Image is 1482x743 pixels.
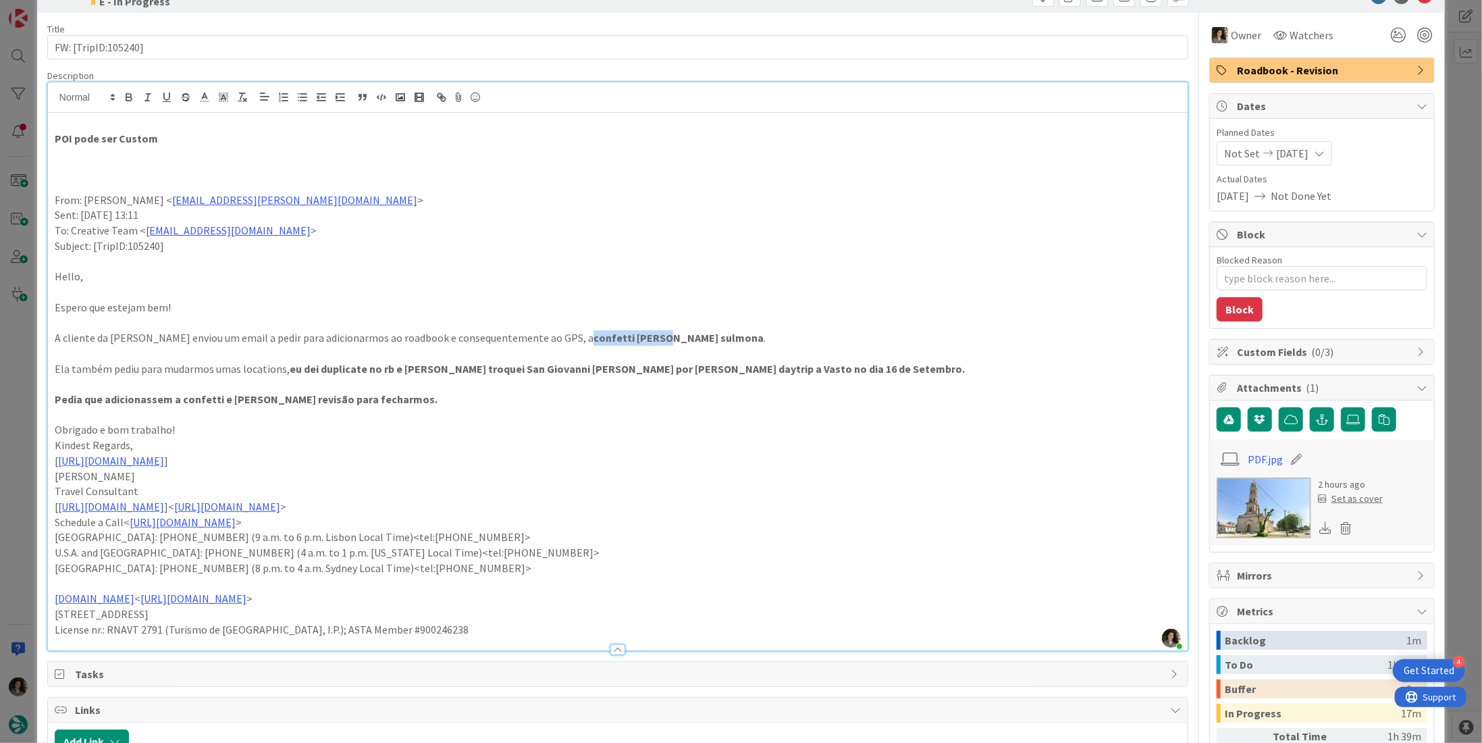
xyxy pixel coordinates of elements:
p: [STREET_ADDRESS] [55,607,1181,622]
p: To: Creative Team < > [55,223,1181,238]
p: License nr.: RNAVT 2791 (Turismo de [GEOGRAPHIC_DATA], I.P.); ASTA Member #900246238 [55,622,1181,638]
div: 1h 21m [1387,655,1421,674]
p: Obrigado e bom trabalho! [55,422,1181,438]
span: Roadbook - Revision [1237,62,1410,78]
p: From: [PERSON_NAME] < > [55,193,1181,208]
a: [EMAIL_ADDRESS][DOMAIN_NAME] [146,224,311,237]
span: Metrics [1237,603,1410,619]
span: Mirrors [1237,567,1410,584]
p: A cliente da [PERSON_NAME] enviou um email a pedir para adicionarmos ao roadbook e consequentemen... [55,330,1181,346]
label: Blocked Reason [1217,254,1282,266]
span: Tasks [75,666,1163,682]
a: [URL][DOMAIN_NAME] [174,500,280,513]
span: [DATE] [1217,188,1249,204]
p: [ ] [55,453,1181,469]
label: Title [47,23,65,35]
img: MS [1212,27,1228,43]
a: [EMAIL_ADDRESS][PERSON_NAME][DOMAIN_NAME] [172,193,417,207]
span: Not Set [1224,145,1260,161]
p: [PERSON_NAME] [55,469,1181,484]
p: [ ]< > [55,499,1181,515]
span: Attachments [1237,380,1410,396]
p: Kindest Regards, [55,438,1181,453]
img: EtGf2wWP8duipwsnFX61uisk7TBOWsWe.jpg [1162,629,1181,648]
span: Actual Dates [1217,172,1427,186]
span: Owner [1231,27,1261,43]
p: Hello, [55,269,1181,284]
p: Ela também pediu para mudarmos umas locations, [55,361,1181,377]
p: < > [55,591,1181,607]
a: [URL][DOMAIN_NAME] [140,592,246,605]
a: [URL][DOMAIN_NAME] [58,454,164,467]
div: 17m [1401,704,1421,723]
div: 4 [1453,656,1465,668]
strong: confetti [PERSON_NAME] sulmona [593,331,764,344]
span: Links [75,702,1163,718]
a: [DOMAIN_NAME] [55,592,134,605]
div: Set as cover [1318,492,1383,506]
span: ( 1 ) [1306,381,1319,394]
div: To Do [1225,655,1387,674]
div: 1m [1406,631,1421,650]
a: [URL][DOMAIN_NAME] [130,515,236,529]
div: 2 hours ago [1318,478,1383,492]
span: Custom Fields [1237,344,1410,360]
strong: eu dei duplicate no rb e [PERSON_NAME] troquei San Giovanni [PERSON_NAME] por [PERSON_NAME] daytr... [290,362,965,376]
input: type card name here... [47,35,1188,59]
div: Get Started [1404,664,1454,677]
p: [GEOGRAPHIC_DATA]: [PHONE_NUMBER] (8 p.m. to 4 a.m. Sydney Local Time)<tel:[PHONE_NUMBER]> [55,561,1181,576]
a: PDF.jpg [1248,451,1283,467]
span: Planned Dates [1217,126,1427,140]
span: Dates [1237,98,1410,114]
a: [URL][DOMAIN_NAME] [58,500,164,513]
div: Download [1318,519,1333,537]
span: [DATE] [1276,145,1308,161]
p: Travel Consultant [55,484,1181,499]
span: Block [1237,226,1410,242]
p: Subject: [TripID:105240] [55,238,1181,254]
div: Buffer [1225,680,1406,698]
p: Schedule a Call< > [55,515,1181,530]
span: Description [47,70,94,82]
p: [GEOGRAPHIC_DATA]: [PHONE_NUMBER] (9 a.m. to 6 p.m. Lisbon Local Time)<tel:[PHONE_NUMBER]> [55,530,1181,545]
span: Watchers [1290,27,1333,43]
button: Block [1217,297,1263,322]
span: Not Done Yet [1271,188,1331,204]
span: ( 0/3 ) [1311,345,1333,359]
div: In Progress [1225,704,1401,723]
div: Backlog [1225,631,1406,650]
p: Sent: [DATE] 13:11 [55,207,1181,223]
span: Support [28,2,61,18]
strong: POI pode ser Custom [55,132,158,145]
div: Open Get Started checklist, remaining modules: 4 [1393,659,1465,682]
strong: Pedia que adicionassem a confetti e [PERSON_NAME] revisão para fecharmos. [55,392,438,406]
p: Espero que estejam bem! [55,300,1181,315]
p: U.S.A. and [GEOGRAPHIC_DATA]: [PHONE_NUMBER] (4 a.m. to 1 p.m. [US_STATE] Local Time)<tel:[PHONE_... [55,545,1181,561]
